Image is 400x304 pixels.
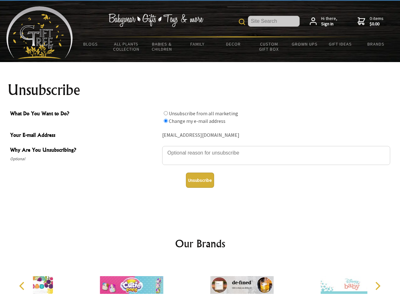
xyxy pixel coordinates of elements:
[251,37,287,56] a: Custom Gift Box
[164,111,168,115] input: What Do You Want to Do?
[10,146,159,155] span: Why Are You Unsubscribing?
[371,279,384,293] button: Next
[169,118,225,124] label: Change my e-mail address
[370,16,384,27] span: 0 items
[358,16,384,27] a: 0 items$0.00
[321,16,337,27] span: Hi there,
[287,37,322,51] a: Grown Ups
[13,236,388,251] h2: Our Brands
[162,146,390,165] textarea: Why Are You Unsubscribing?
[108,14,203,27] img: Babywear - Gifts - Toys & more
[8,82,393,98] h1: Unsubscribe
[180,37,216,51] a: Family
[186,173,214,188] button: Unsubscribe
[310,16,337,27] a: Hi there,Sign in
[215,37,251,51] a: Decor
[73,37,109,51] a: BLOGS
[358,37,394,51] a: Brands
[169,110,238,117] label: Unsubscribe from all marketing
[6,6,73,59] img: Babyware - Gifts - Toys and more...
[162,130,390,140] div: [EMAIL_ADDRESS][DOMAIN_NAME]
[16,279,30,293] button: Previous
[248,16,300,27] input: Site Search
[322,37,358,51] a: Gift Ideas
[321,21,337,27] strong: Sign in
[10,155,159,163] span: Optional
[144,37,180,56] a: Babies & Children
[109,37,144,56] a: All Plants Collection
[10,110,159,119] span: What Do You Want to Do?
[164,119,168,123] input: What Do You Want to Do?
[239,19,245,25] img: product search
[370,21,384,27] strong: $0.00
[10,131,159,140] span: Your E-mail Address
